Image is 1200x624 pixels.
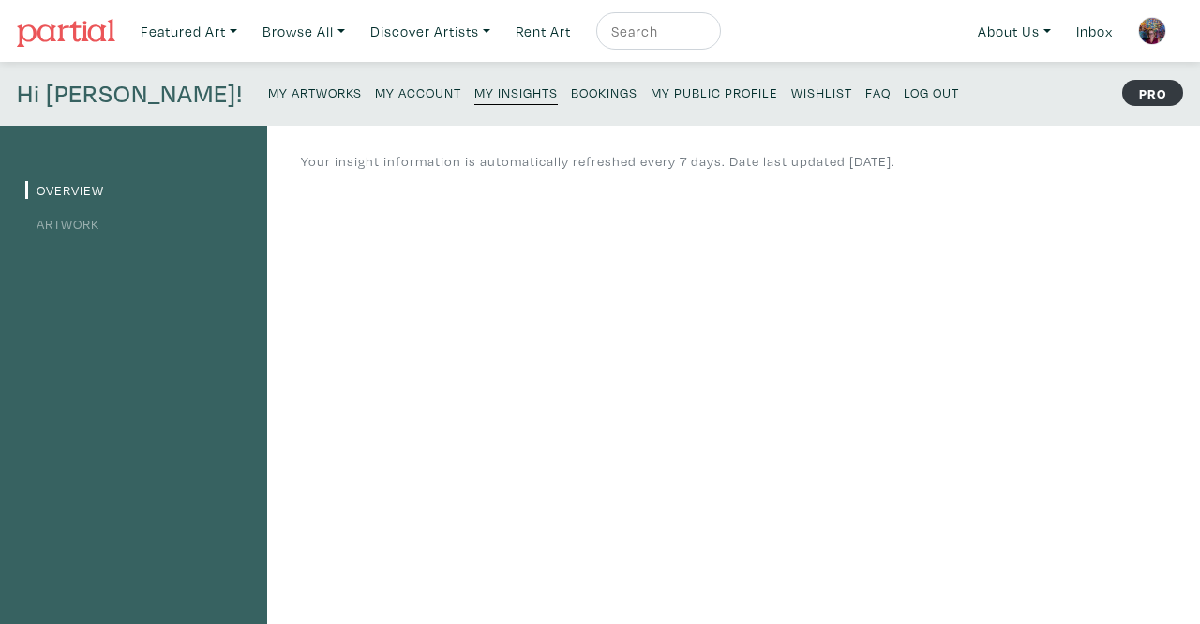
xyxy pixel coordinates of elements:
[651,84,778,101] small: My Public Profile
[362,12,499,51] a: Discover Artists
[132,12,246,51] a: Featured Art
[474,79,558,105] a: My Insights
[865,84,891,101] small: FAQ
[25,215,99,233] a: Artwork
[375,79,461,104] a: My Account
[571,79,637,104] a: Bookings
[969,12,1059,51] a: About Us
[791,84,852,101] small: Wishlist
[571,84,637,101] small: Bookings
[651,79,778,104] a: My Public Profile
[268,79,362,104] a: My Artworks
[1138,17,1166,45] img: phpThumb.php
[301,151,895,172] p: Your insight information is automatically refreshed every 7 days. Date last updated [DATE].
[254,12,353,51] a: Browse All
[474,84,558,101] small: My Insights
[609,20,703,43] input: Search
[375,84,461,101] small: My Account
[17,79,243,109] h4: Hi [PERSON_NAME]!
[1122,80,1183,106] strong: PRO
[865,79,891,104] a: FAQ
[791,79,852,104] a: Wishlist
[25,181,104,199] a: Overview
[507,12,579,51] a: Rent Art
[1068,12,1121,51] a: Inbox
[904,79,959,104] a: Log Out
[268,84,362,101] small: My Artworks
[904,84,959,101] small: Log Out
